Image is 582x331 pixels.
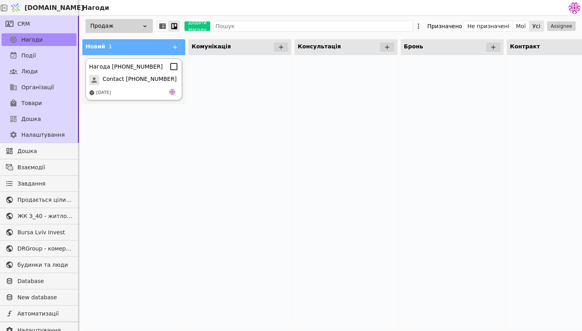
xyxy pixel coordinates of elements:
a: CRM [2,17,76,30]
span: Контракт [510,43,540,50]
button: Додати Нагоду [184,21,210,31]
a: Дошка [2,145,76,157]
a: DRGroup - комерційна нерухоомість [2,242,76,255]
span: Новий [86,43,105,50]
button: Усі [529,21,544,32]
span: Bursa Lviv Invest [17,228,72,237]
span: Нагоди [21,36,43,44]
a: Дошка [2,113,76,125]
span: Автоматизації [17,310,72,318]
div: Нагода [PHONE_NUMBER]Contact [PHONE_NUMBER][DATE]de [86,58,182,100]
img: de [169,89,175,95]
input: Пошук [213,21,413,32]
a: Події [2,49,76,62]
span: 1 [108,43,112,50]
span: будинки та люди [17,261,72,269]
span: Консультація [298,43,341,50]
a: Організації [2,81,76,94]
a: [DOMAIN_NAME] [8,0,79,15]
span: DRGroup - комерційна нерухоомість [17,245,72,253]
a: Товари [2,97,76,109]
span: ЖК З_40 - житлова та комерційна нерухомість класу Преміум [17,212,72,220]
img: online-store.svg [89,90,95,96]
div: [DATE] [96,90,111,96]
span: New database [17,293,72,302]
span: Database [17,277,72,285]
span: Дошка [21,115,41,123]
div: Призначено [427,21,462,32]
a: Нагоди [2,33,76,46]
a: будинки та люди [2,258,76,271]
a: Продається цілий будинок [PERSON_NAME] нерухомість [2,193,76,206]
a: Автоматизації [2,307,76,320]
span: Дошка [17,147,72,155]
span: Налаштування [21,131,65,139]
span: Товари [21,99,42,107]
a: Bursa Lviv Invest [2,226,76,239]
h2: Нагоди [79,3,109,13]
span: CRM [17,20,30,28]
img: 137b5da8a4f5046b86490006a8dec47a [569,2,580,14]
button: Не призначені [464,21,513,32]
a: ЖК З_40 - житлова та комерційна нерухомість класу Преміум [2,210,76,222]
img: Logo [10,0,21,15]
div: Нагода [PHONE_NUMBER] [89,63,163,71]
span: Події [21,52,36,60]
span: Продається цілий будинок [PERSON_NAME] нерухомість [17,196,72,204]
span: Contact [PHONE_NUMBER] [103,75,177,85]
span: [DOMAIN_NAME] [25,3,84,13]
a: Налаштування [2,128,76,141]
span: Люди [21,67,38,76]
a: Database [2,275,76,287]
span: Організації [21,83,54,92]
div: Продаж [86,19,153,33]
button: Мої [513,21,529,32]
span: Бронь [404,43,423,50]
a: Завдання [2,177,76,190]
a: New database [2,291,76,304]
a: Люди [2,65,76,78]
a: Взаємодії [2,161,76,174]
a: Додати Нагоду [180,21,210,31]
span: Взаємодії [17,163,72,172]
button: Assignee [547,21,576,31]
span: Комунікація [192,43,231,50]
span: Завдання [17,180,46,188]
